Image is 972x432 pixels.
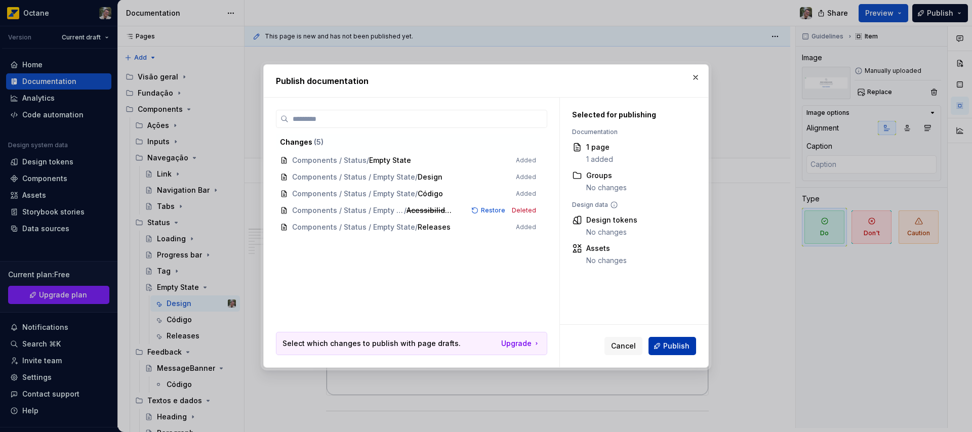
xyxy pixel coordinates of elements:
[604,337,642,355] button: Cancel
[481,206,505,214] span: Restore
[586,183,627,193] div: No changes
[468,205,510,215] button: Restore
[586,154,613,164] div: 1 added
[611,341,636,351] span: Cancel
[649,337,696,355] button: Publish
[314,138,323,146] span: ( 5 )
[282,338,461,349] p: Select which changes to publish with page drafts.
[586,142,613,152] div: 1 page
[586,215,637,225] div: Design tokens
[572,201,684,209] div: Design data
[572,110,684,120] div: Selected for publishing
[280,137,536,147] div: Changes
[586,227,637,237] div: No changes
[572,128,684,136] div: Documentation
[663,341,690,351] span: Publish
[586,255,627,266] div: No changes
[586,243,627,253] div: Assets
[276,75,696,87] h2: Publish documentation
[501,338,541,349] a: Upgrade
[586,170,627,181] div: Groups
